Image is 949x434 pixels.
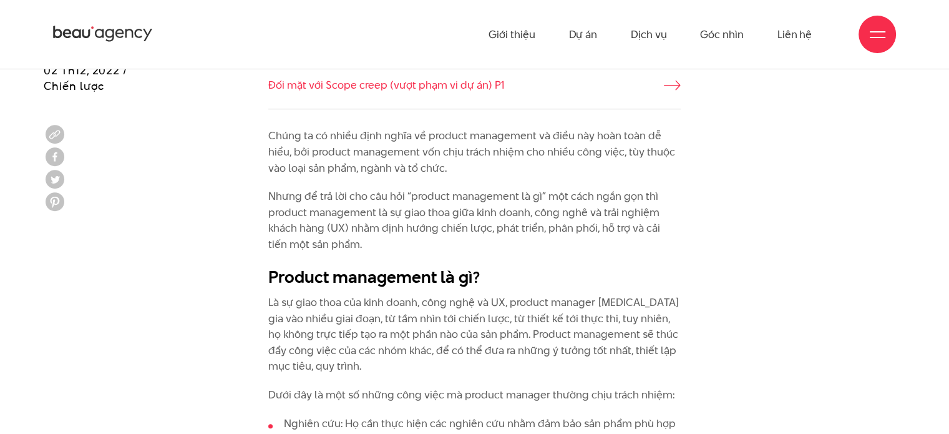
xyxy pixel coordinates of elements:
a: Đối mặt với Scope creep (vượt phạm vi dự án) P1 [268,77,681,94]
p: Chúng ta có nhiều định nghĩa về product management và điều này hoàn toàn dễ hiểu, bởi product man... [268,128,681,176]
span: 02 Th12, 2022 / Chiến lược [44,62,128,94]
p: Dưới đây là một số những công việc mà product manager thường chịu trách nhiệm: [268,387,681,403]
p: Nhưng để trả lời cho câu hỏi “product management là gì” một cách ngắn gọn thì product management ... [268,189,681,252]
h2: Product management là gì? [268,265,681,289]
p: Là sự giao thoa của kinh doanh, công nghệ và UX, product manager [MEDICAL_DATA] gia vào nhiều gia... [268,295,681,375]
